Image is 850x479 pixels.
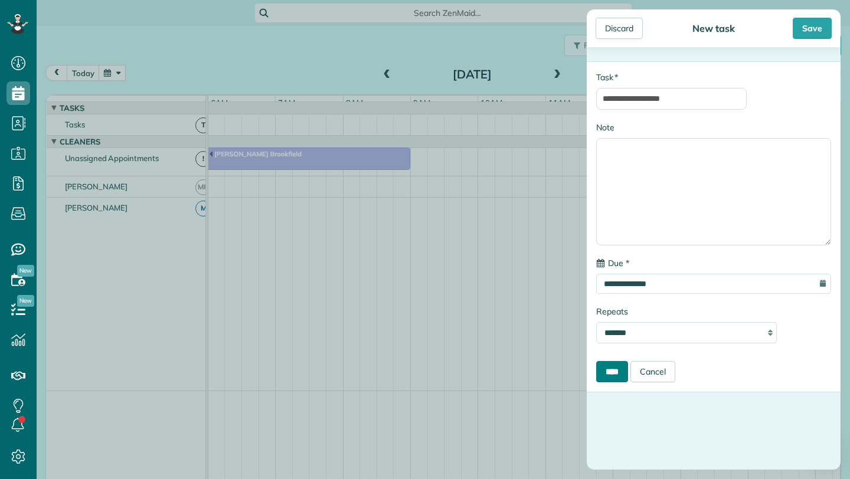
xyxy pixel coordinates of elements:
[793,18,832,39] div: Save
[596,257,629,269] label: Due
[596,18,643,39] div: Discard
[17,265,34,277] span: New
[596,122,614,133] label: Note
[689,22,738,34] div: New task
[630,361,675,382] a: Cancel
[596,71,618,83] label: Task
[596,306,831,317] label: Repeats
[17,295,34,307] span: New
